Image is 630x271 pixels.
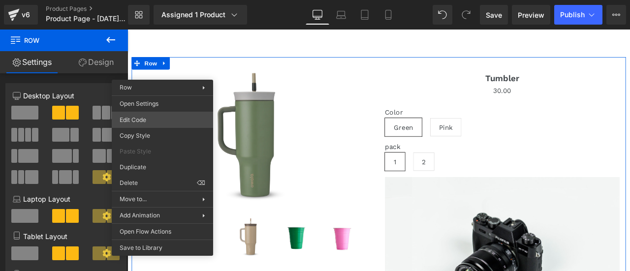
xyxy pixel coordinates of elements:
a: Tablet [353,5,377,25]
button: Publish [554,5,602,25]
span: Product Page - [DATE] 14:07:16 [46,15,126,23]
a: Expand / Collapse [37,32,50,47]
label: Color [305,93,583,105]
span: Row [10,30,108,51]
button: More [606,5,626,25]
button: Redo [456,5,476,25]
div: Assigned 1 Product [161,10,239,20]
a: Preview [512,5,550,25]
span: Open Settings [120,99,205,108]
a: v6 [4,5,38,25]
span: 2 [349,146,353,167]
a: Desktop [306,5,329,25]
span: Edit Code [120,116,205,124]
label: pack [305,134,583,146]
button: Undo [433,5,452,25]
span: Row [120,84,132,91]
div: v6 [20,8,32,21]
a: Design [64,51,128,73]
span: Preview [518,10,544,20]
span: Delete [120,179,197,187]
span: Publish [560,11,585,19]
span: Pink [369,105,385,126]
span: Add Animation [120,211,202,220]
span: Open Flow Actions [120,227,205,236]
span: Green [315,105,339,126]
a: Tumbler [424,52,465,63]
span: Duplicate [120,163,205,172]
span: 30.00 [434,66,455,78]
p: Tablet Layout [13,231,119,241]
span: Move to... [120,195,202,204]
span: Row [18,32,37,47]
a: New Library [128,5,150,25]
span: 1 [315,146,318,167]
a: Product Pages [46,5,144,13]
span: Copy Style [120,131,205,140]
span: Paste Style [120,147,205,156]
a: Laptop [329,5,353,25]
span: ⌫ [197,179,205,187]
img: Tumbler [68,47,235,214]
span: Save [486,10,502,20]
p: Laptop Layout [13,194,119,204]
a: Mobile [377,5,400,25]
p: Desktop Layout [13,90,119,101]
span: Save to Library [120,243,205,252]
